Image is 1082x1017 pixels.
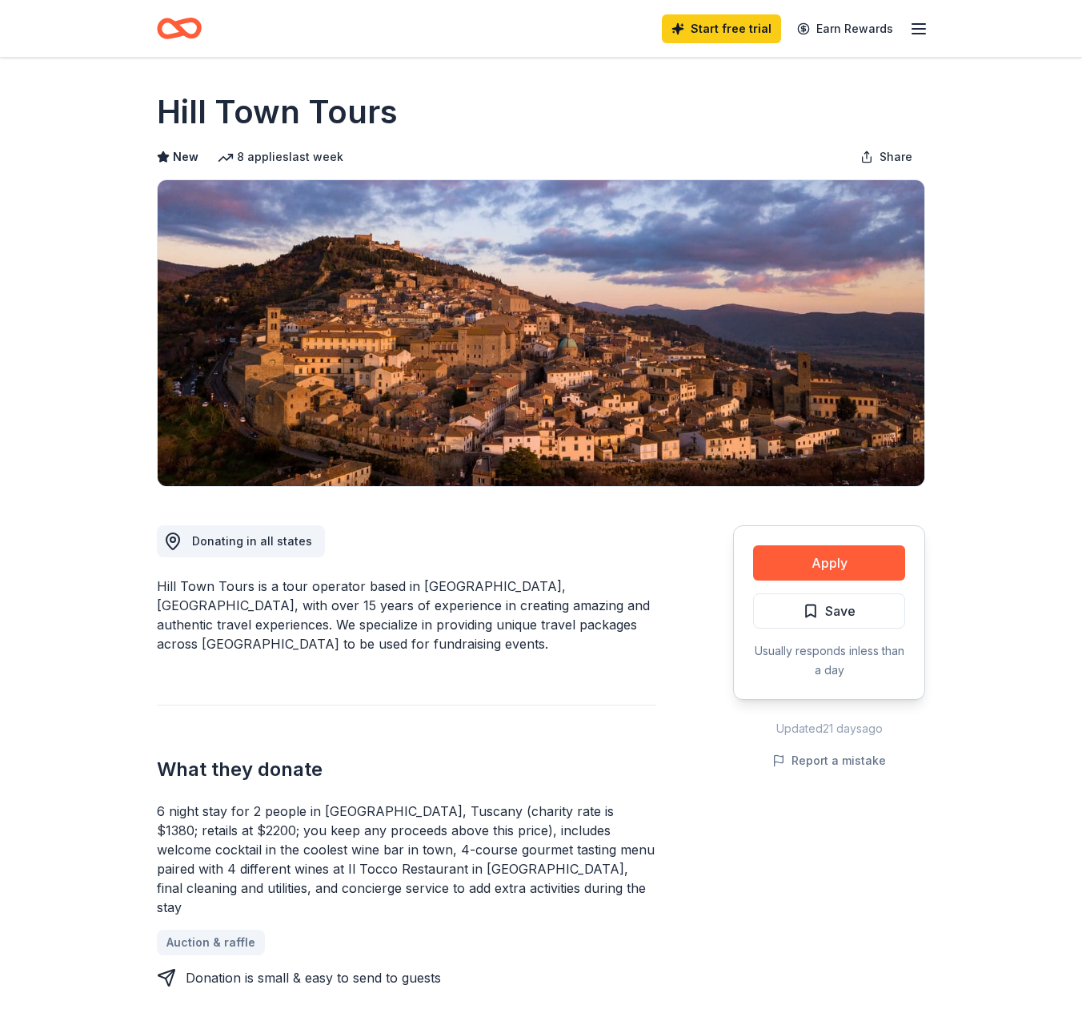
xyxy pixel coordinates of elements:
h1: Hill Town Tours [157,90,398,135]
button: Share [848,141,925,173]
span: Donating in all states [192,534,312,548]
button: Save [753,593,905,629]
a: Home [157,10,202,47]
div: 6 night stay for 2 people in [GEOGRAPHIC_DATA], Tuscany (charity rate is $1380; retails at $2200;... [157,802,656,917]
span: New [173,147,198,167]
div: Usually responds in less than a day [753,641,905,680]
div: 8 applies last week [218,147,343,167]
div: Hill Town Tours is a tour operator based in [GEOGRAPHIC_DATA], [GEOGRAPHIC_DATA], with over 15 ye... [157,577,656,653]
h2: What they donate [157,757,656,782]
button: Apply [753,545,905,581]
span: Share [880,147,912,167]
span: Save [825,601,856,621]
button: Report a mistake [772,751,886,770]
a: Start free trial [662,14,781,43]
div: Updated 21 days ago [733,719,925,738]
a: Earn Rewards [787,14,903,43]
div: Donation is small & easy to send to guests [186,968,441,987]
img: Image for Hill Town Tours [158,180,924,486]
